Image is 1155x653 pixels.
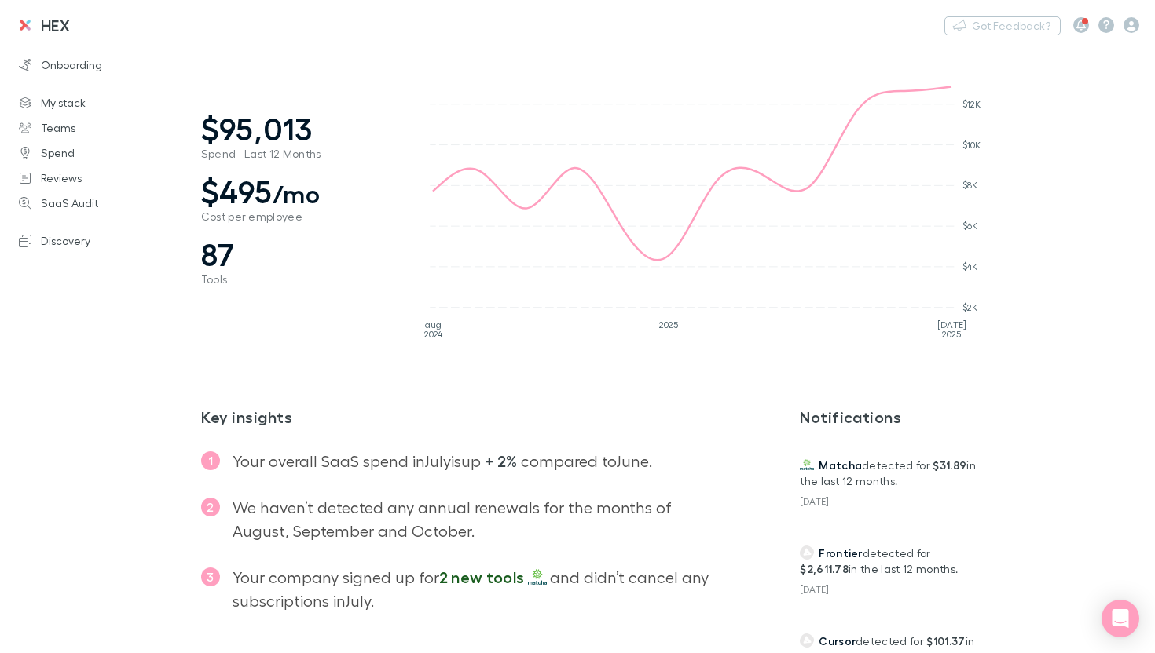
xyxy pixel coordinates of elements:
img: matcha.png [528,567,547,586]
a: Reviews [3,166,192,191]
span: Your overall SaaS spend in July is up compared to June . [233,451,653,470]
img: Frontier's Logo [800,545,814,560]
tspan: 2024 [423,329,442,339]
button: Got Feedback? [944,16,1061,35]
span: 2 [201,498,220,516]
div: [DATE] [800,577,986,596]
strong: $31.89 [933,458,966,472]
a: Matcha [800,458,862,472]
a: Frontier [800,546,863,560]
a: Discovery [3,228,192,254]
tspan: $4K [962,261,978,272]
tspan: [DATE] [937,319,966,330]
span: $495 [201,173,398,210]
span: Your company signed up for and didn’t cancel any subscriptions in July . [233,567,709,610]
p: detected for in the last 12 months. [800,458,986,489]
span: Frontier [819,546,863,560]
p: detected for in the last 12 months. [800,545,986,577]
a: HEX [6,6,79,44]
span: 3 [201,567,220,586]
h2: Key insights [201,407,725,426]
tspan: $12K [962,99,981,109]
tspan: $6K [962,221,978,231]
a: Spend [3,140,192,166]
span: 2 new tools [439,567,525,586]
div: [DATE] [800,489,986,508]
tspan: $2K [962,302,978,312]
img: Cursor AI's Logo [800,633,814,648]
span: 1 [201,451,220,470]
a: SaaS Audit [3,191,192,216]
strong: $2,611.78 [800,562,849,575]
span: Cursor [819,634,856,648]
tspan: 2025 [659,319,678,330]
span: Tools [201,273,398,286]
span: We haven’t detected any annual renewals for the months of August, September and October . [233,498,672,540]
tspan: $10K [962,140,981,150]
strong: $101.37 [926,634,965,648]
tspan: 2025 [942,329,961,339]
strong: + 2% [485,451,518,470]
div: Open Intercom Messenger [1102,600,1139,637]
h3: Notifications [800,407,999,426]
span: 87 [201,235,398,273]
span: Spend - Last 12 Months [201,148,398,160]
tspan: $8K [962,180,978,190]
tspan: aug [424,319,441,330]
a: Onboarding [3,53,192,78]
h3: HEX [41,16,70,35]
span: Cost per employee [201,210,398,223]
a: Cursor [800,634,856,648]
img: Matcha's Logo [800,458,814,472]
span: $95,013 [201,110,398,148]
img: HEX's Logo [16,16,35,35]
a: My stack [3,90,192,115]
span: Matcha [819,458,862,472]
a: Teams [3,115,192,140]
span: /mo [273,178,321,209]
